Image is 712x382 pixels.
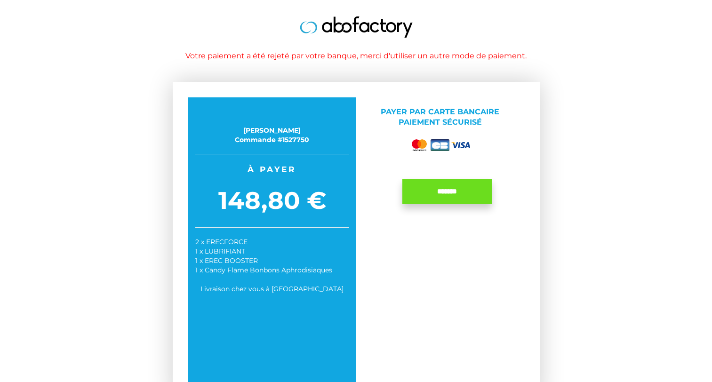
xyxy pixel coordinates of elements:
[410,137,429,153] img: mastercard.png
[88,52,624,60] h1: Votre paiement a été rejeté par votre banque, merci d'utiliser un autre mode de paiement.
[363,107,517,128] p: Payer par Carte bancaire
[195,126,349,135] div: [PERSON_NAME]
[399,118,482,127] span: Paiement sécurisé
[300,16,413,38] img: logo.jpg
[431,139,449,151] img: cb.png
[195,164,349,175] span: À payer
[195,183,349,218] span: 148,80 €
[195,237,349,275] div: 2 x ERECFORCE 1 x LUBRIFIANT 1 x EREC BOOSTER 1 x Candy Flame Bonbons Aphrodisiaques
[195,284,349,294] div: Livraison chez vous à [GEOGRAPHIC_DATA]
[195,135,349,144] div: Commande #1527750
[451,142,470,148] img: visa.png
